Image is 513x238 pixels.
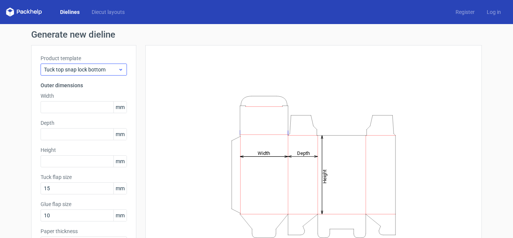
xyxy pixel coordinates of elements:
[113,102,127,113] span: mm
[297,150,310,156] tspan: Depth
[41,173,127,181] label: Tuck flap size
[41,82,127,89] h3: Outer dimensions
[113,156,127,167] span: mm
[41,55,127,62] label: Product template
[41,92,127,100] label: Width
[41,227,127,235] label: Paper thickness
[41,146,127,154] label: Height
[113,129,127,140] span: mm
[41,119,127,127] label: Depth
[258,150,270,156] tspan: Width
[481,8,507,16] a: Log in
[113,210,127,221] span: mm
[113,183,127,194] span: mm
[44,66,118,73] span: Tuck top snap lock bottom
[322,169,327,183] tspan: Height
[31,30,482,39] h1: Generate new dieline
[54,8,86,16] a: Dielines
[86,8,131,16] a: Diecut layouts
[41,200,127,208] label: Glue flap size
[450,8,481,16] a: Register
